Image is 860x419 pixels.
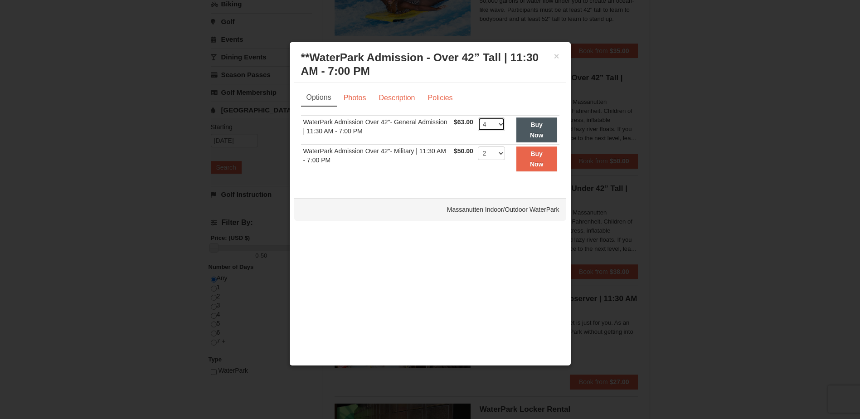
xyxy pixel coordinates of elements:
strong: Buy Now [530,150,544,167]
span: $63.00 [454,118,473,126]
a: Options [301,89,337,107]
button: Buy Now [516,117,557,142]
a: Photos [338,89,372,107]
a: Description [373,89,421,107]
div: Massanutten Indoor/Outdoor WaterPark [294,198,566,221]
button: × [554,52,559,61]
h3: **WaterPark Admission - Over 42” Tall | 11:30 AM - 7:00 PM [301,51,559,78]
a: Policies [422,89,458,107]
span: $50.00 [454,147,473,155]
button: Buy Now [516,146,557,171]
strong: Buy Now [530,121,544,138]
td: WaterPark Admission Over 42"- General Admission | 11:30 AM - 7:00 PM [301,116,452,145]
td: WaterPark Admission Over 42"- Military | 11:30 AM - 7:00 PM [301,145,452,173]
